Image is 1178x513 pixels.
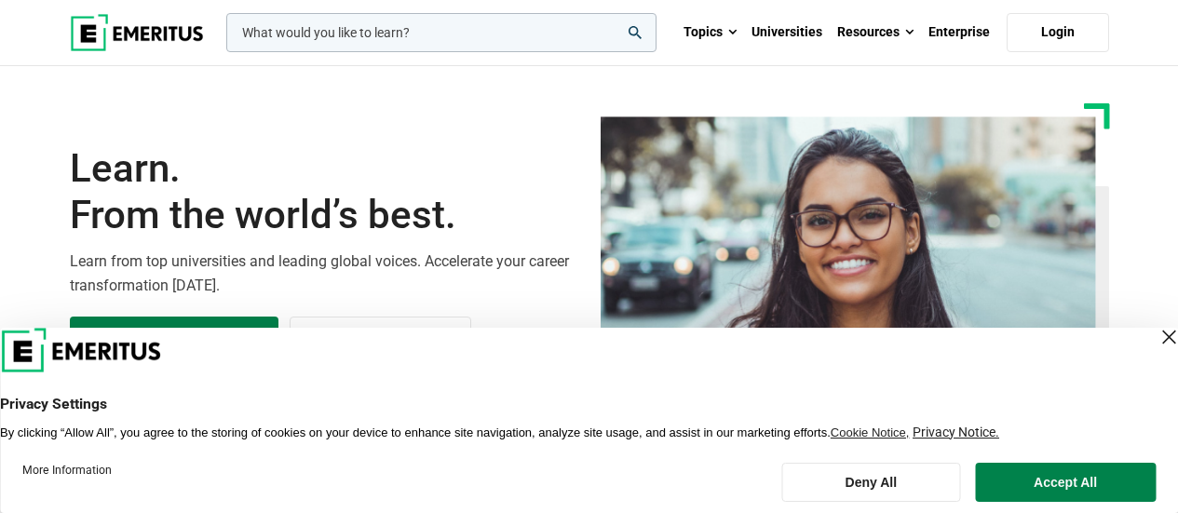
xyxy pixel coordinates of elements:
a: Explore for Business [290,317,471,367]
span: From the world’s best. [70,192,578,238]
p: Learn from top universities and leading global voices. Accelerate your career transformation [DATE]. [70,250,578,297]
h1: Learn. [70,145,578,239]
input: woocommerce-product-search-field-0 [226,13,657,52]
a: Login [1007,13,1109,52]
img: Learn from the world's best [601,116,1096,409]
a: Explore Programs [70,317,278,367]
